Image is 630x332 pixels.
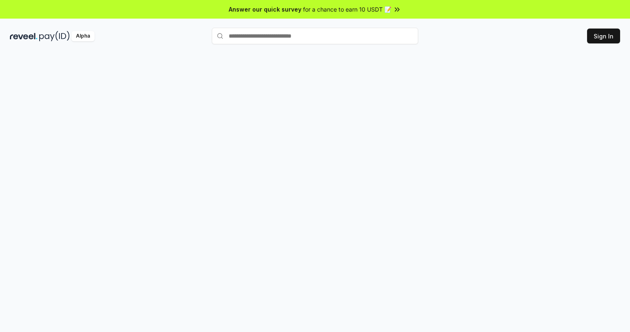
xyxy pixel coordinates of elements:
img: reveel_dark [10,31,38,41]
div: Alpha [71,31,95,41]
span: Answer our quick survey [229,5,301,14]
span: for a chance to earn 10 USDT 📝 [303,5,391,14]
button: Sign In [587,29,620,43]
img: pay_id [39,31,70,41]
